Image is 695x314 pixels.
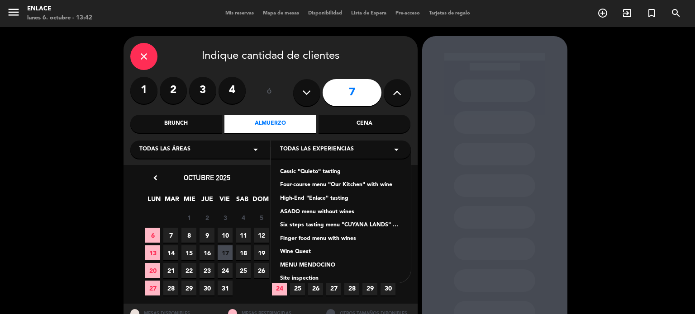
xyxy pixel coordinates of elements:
[254,210,269,225] span: 5
[252,194,267,209] span: DOM
[218,228,233,243] span: 10
[130,43,411,70] div: Indique cantidad de clientes
[280,234,402,244] div: Finger food menu with wines
[182,194,197,209] span: MIE
[308,281,323,295] span: 26
[344,281,359,295] span: 28
[163,245,178,260] span: 14
[255,77,284,108] div: ó
[362,281,377,295] span: 29
[304,11,347,16] span: Disponibilidad
[218,245,233,260] span: 17
[163,281,178,295] span: 28
[200,228,214,243] span: 9
[7,5,20,19] i: menu
[200,281,214,295] span: 30
[145,228,160,243] span: 6
[130,115,222,133] div: Brunch
[646,8,657,19] i: turned_in_not
[181,210,196,225] span: 1
[27,5,92,14] div: Enlace
[622,8,633,19] i: exit_to_app
[200,245,214,260] span: 16
[391,11,424,16] span: Pre-acceso
[280,221,402,230] div: Six steps tasting menu "CUYANA LANDS" with wines
[597,8,608,19] i: add_circle_outline
[151,173,160,183] i: chevron_left
[163,263,178,278] span: 21
[424,11,475,16] span: Tarjetas de regalo
[200,210,214,225] span: 2
[254,245,269,260] span: 19
[280,248,402,257] div: Wine Quest
[184,173,230,182] span: octubre 2025
[254,263,269,278] span: 26
[280,145,354,154] span: Todas las experiencias
[250,144,261,155] i: arrow_drop_down
[145,263,160,278] span: 20
[218,281,233,295] span: 31
[181,281,196,295] span: 29
[280,181,402,190] div: Four-course menu "Our Kitchen" with wine
[224,115,316,133] div: Almuerzo
[160,77,187,104] label: 2
[280,168,402,177] div: Cassic "Quieto" tasting
[181,263,196,278] span: 22
[272,281,287,295] span: 24
[145,281,160,295] span: 27
[235,194,250,209] span: SAB
[218,263,233,278] span: 24
[189,77,216,104] label: 3
[280,208,402,217] div: ASADO menu without wines
[147,194,162,209] span: LUN
[326,281,341,295] span: 27
[164,194,179,209] span: MAR
[181,245,196,260] span: 15
[347,11,391,16] span: Lista de Espera
[236,228,251,243] span: 11
[671,8,681,19] i: search
[221,11,258,16] span: Mis reservas
[217,194,232,209] span: VIE
[139,145,190,154] span: Todas las áreas
[130,77,157,104] label: 1
[145,245,160,260] span: 13
[138,51,149,62] i: close
[218,210,233,225] span: 3
[391,144,402,155] i: arrow_drop_down
[280,261,402,270] div: MENU MENDOCINO
[381,281,395,295] span: 30
[163,228,178,243] span: 7
[236,210,251,225] span: 4
[280,194,402,203] div: High-End "Enlace" tasting
[319,115,410,133] div: Cena
[219,77,246,104] label: 4
[290,281,305,295] span: 25
[200,194,214,209] span: JUE
[7,5,20,22] button: menu
[258,11,304,16] span: Mapa de mesas
[200,263,214,278] span: 23
[236,245,251,260] span: 18
[27,14,92,23] div: lunes 6. octubre - 13:42
[280,274,402,283] div: Site inspection
[236,263,251,278] span: 25
[181,228,196,243] span: 8
[254,228,269,243] span: 12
